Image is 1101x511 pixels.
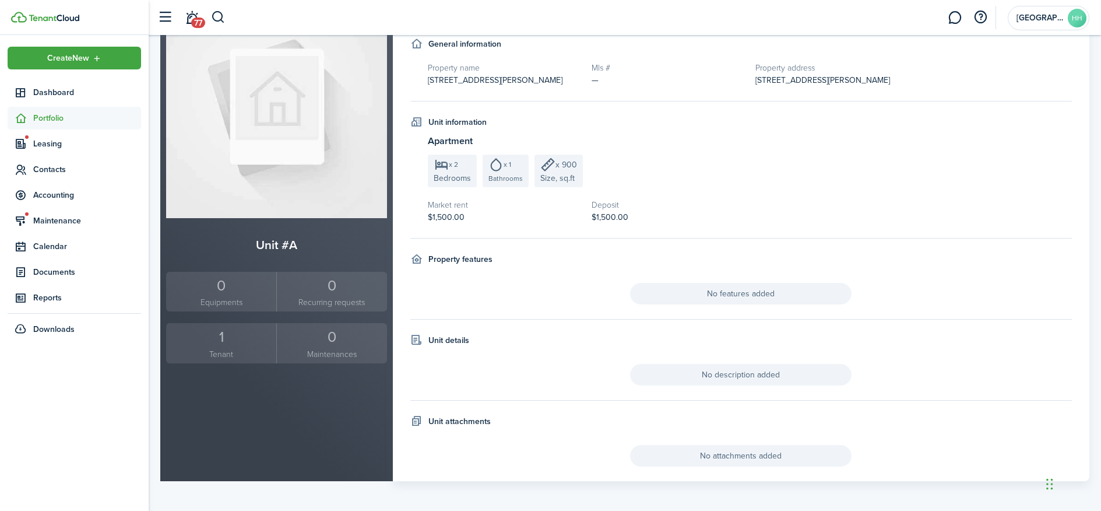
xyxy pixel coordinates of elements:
[428,334,469,346] h4: Unit details
[434,172,471,184] span: Bedrooms
[1068,9,1086,27] avatar-text: HH
[169,275,273,297] div: 0
[555,159,577,171] span: x 900
[8,81,141,104] a: Dashboard
[970,8,990,27] button: Open resource center
[428,415,491,428] h4: Unit attachments
[592,74,599,86] span: —
[504,161,511,168] span: x 1
[428,253,493,265] h4: Property features
[428,116,487,128] h4: Unit information
[191,17,205,28] span: 77
[280,326,384,348] div: 0
[8,286,141,309] a: Reports
[47,54,89,62] span: Create New
[630,364,852,386] span: No description added
[1046,467,1053,502] div: Drag
[8,47,141,69] button: Open menu
[166,236,387,254] h2: Unit #A
[211,8,226,27] button: Search
[33,323,75,335] span: Downloads
[33,86,141,99] span: Dashboard
[29,15,79,22] img: TenantCloud
[428,38,501,50] h4: General information
[428,62,580,74] h5: Property name
[276,272,386,312] a: 0Recurring requests
[428,74,562,86] span: [STREET_ADDRESS][PERSON_NAME]
[630,283,852,304] span: No features added
[428,134,1072,149] h3: Apartment
[280,348,384,360] small: Maintenances
[181,3,203,33] a: Notifications
[592,199,744,211] h5: Deposit
[33,292,141,304] span: Reports
[449,161,458,168] span: x 2
[488,173,523,184] span: Bathrooms
[592,211,628,223] span: $1,500.00
[540,172,575,184] span: Size, sq.ft
[944,3,966,33] a: Messaging
[11,12,27,23] img: TenantCloud
[169,296,273,309] small: Equipments
[33,240,141,253] span: Calendar
[33,138,141,150] span: Leasing
[428,199,580,211] h5: Market rent
[276,323,386,363] a: 0Maintenances
[755,74,890,86] span: [STREET_ADDRESS][PERSON_NAME]
[33,189,141,201] span: Accounting
[1043,455,1101,511] iframe: Chat Widget
[280,275,384,297] div: 0
[1016,14,1063,22] span: Hannawa Heights
[630,445,852,467] span: No attachments added
[169,348,273,360] small: Tenant
[166,272,276,312] a: 0Equipments
[33,163,141,176] span: Contacts
[280,296,384,309] small: Recurring requests
[33,112,141,124] span: Portfolio
[169,326,273,348] div: 1
[755,62,1072,74] h5: Property address
[592,62,744,74] h5: Mls #
[33,266,141,278] span: Documents
[428,211,465,223] span: $1,500.00
[33,215,141,227] span: Maintenance
[166,323,276,363] a: 1Tenant
[154,6,176,29] button: Open sidebar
